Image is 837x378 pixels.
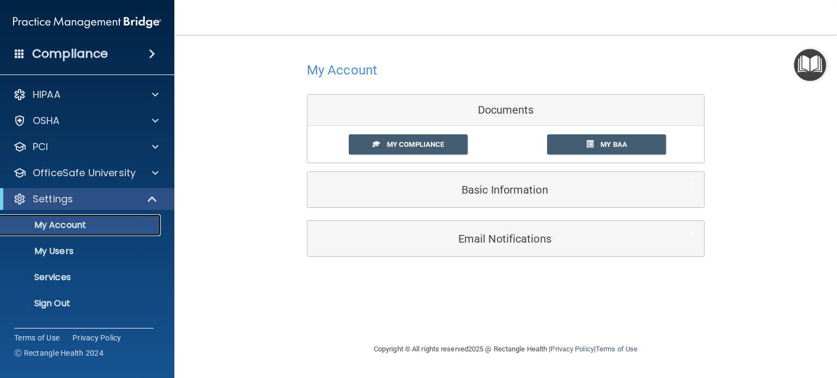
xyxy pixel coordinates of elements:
h5: Email Notifications [316,233,663,245]
p: My Account [7,220,156,231]
p: Sign Out [7,298,156,309]
span: My BAA [601,140,627,148]
p: My Users [7,246,156,257]
p: OfficeSafe University [33,166,136,179]
p: HIPAA [33,88,60,101]
a: OSHA [13,114,159,127]
a: Email Notifications [316,226,696,251]
span: My Compliance [387,140,444,148]
div: Documents [307,95,704,126]
p: OSHA [33,114,60,127]
p: PCI [33,140,48,153]
a: Terms of Use [596,345,638,353]
h4: Compliance [32,46,108,61]
a: PCI [13,140,159,153]
button: Open Resource Center [794,49,826,81]
h4: My Account [307,63,377,77]
div: Copyright © All rights reserved 2025 @ Rectangle Health | | [307,332,705,367]
span: Ⓒ Rectangle Health 2024 [14,348,104,358]
img: PMB logo [13,11,161,33]
p: Services [7,272,156,283]
p: Settings [33,193,73,206]
a: Terms of Use [14,332,59,343]
h5: Basic Information [316,184,663,196]
a: HIPAA [13,88,159,101]
a: OfficeSafe University [13,166,159,179]
a: Settings [13,193,158,206]
a: Privacy Policy [72,332,122,343]
a: Privacy Policy [550,345,593,353]
a: Basic Information [316,177,696,202]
